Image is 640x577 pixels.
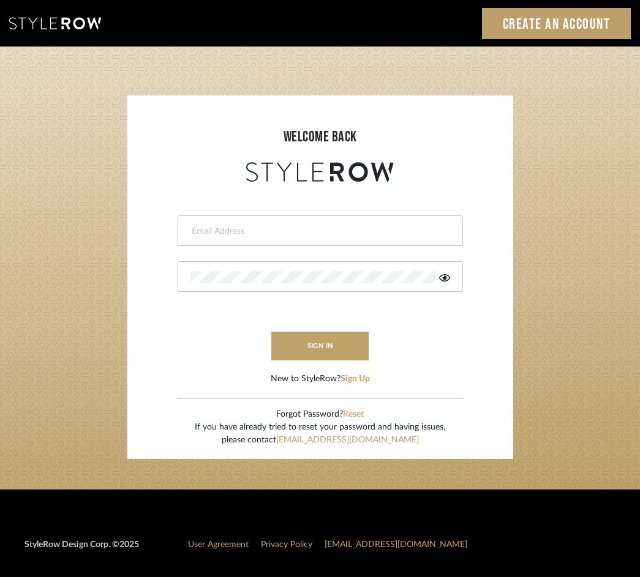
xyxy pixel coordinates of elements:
div: StyleRow Design Corp. ©2025 [24,538,139,561]
a: User Agreement [188,540,249,549]
a: [EMAIL_ADDRESS][DOMAIN_NAME] [325,540,467,549]
div: welcome back [140,126,501,148]
button: Sign Up [341,373,370,385]
input: Email Address [190,225,447,237]
button: Reset [343,408,364,421]
a: Create an Account [482,8,631,39]
button: sign in [271,332,369,360]
a: Privacy Policy [261,540,312,549]
div: If you have already tried to reset your password and having issues, please contact [195,421,445,447]
a: [EMAIL_ADDRESS][DOMAIN_NAME] [276,436,419,444]
div: New to StyleRow? [271,373,370,385]
div: Forgot Password? [195,408,445,421]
